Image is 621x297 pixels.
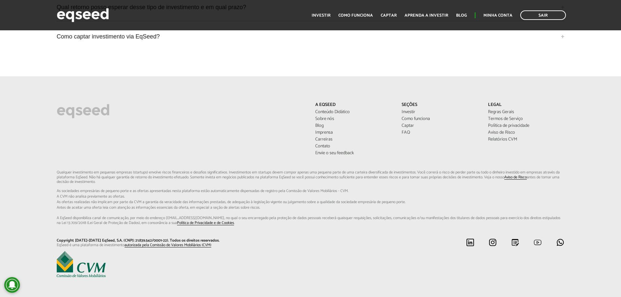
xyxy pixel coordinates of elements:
a: Envie o seu feedback [315,151,392,156]
a: Minha conta [483,13,512,18]
a: Relatórios CVM [488,137,565,142]
img: instagram.svg [489,238,497,246]
img: EqSeed Logo [57,102,110,120]
a: Captar [402,124,478,128]
a: Investir [312,13,331,18]
img: whatsapp.svg [556,238,564,246]
a: Blog [315,124,392,128]
a: Aviso de Risco [504,175,527,180]
a: Aprenda a investir [405,13,448,18]
a: Política de Privacidade e de Cookies [177,221,234,225]
span: As sociedades empresárias de pequeno porte e as ofertas apresentadas nesta plataforma estão aut... [57,189,565,193]
p: Seções [402,102,478,108]
a: Como captar investimento via EqSeed? [57,28,565,45]
img: EqSeed é uma plataforma de investimento autorizada pela Comissão de Valores Mobiliários (CVM) [57,251,106,277]
p: Qualquer investimento em pequenas empresas (startups) envolve riscos financeiros e desafios signi... [57,170,565,225]
a: Sair [520,10,566,20]
p: Legal [488,102,565,108]
a: Política de privacidade [488,124,565,128]
img: youtube.svg [534,238,542,246]
a: Aviso de Risco [488,130,565,135]
a: Sobre nós [315,117,392,121]
img: EqSeed [57,7,109,24]
a: FAQ [402,130,478,135]
a: Investir [402,110,478,114]
a: Carreiras [315,137,392,142]
a: autorizada pela Comissão de Valores Mobiliários (CVM) [125,243,211,247]
a: Como funciona [402,117,478,121]
p: A EqSeed [315,102,392,108]
img: linkedin.svg [466,238,474,246]
a: Regras Gerais [488,110,565,114]
p: Copyright [DATE]-[DATE] EqSeed, S.A. (CNPJ: 21.839.542/0001-22). Todos os direitos reservados. [57,238,306,243]
img: blog.svg [511,238,519,246]
a: Conteúdo Didático [315,110,392,114]
span: A CVM não analisa previamente as ofertas. [57,195,565,199]
a: Imprensa [315,130,392,135]
a: Contato [315,144,392,149]
span: As ofertas realizadas não implicam por parte da CVM a garantia da veracidade das informações p... [57,200,565,204]
a: Termos de Serviço [488,117,565,121]
span: Antes de aceitar uma oferta leia com atenção as informações essenciais da oferta, em especial... [57,206,565,210]
p: EqSeed é uma plataforma de investimento [57,243,306,247]
a: Blog [456,13,467,18]
a: Como funciona [338,13,373,18]
a: Captar [381,13,397,18]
